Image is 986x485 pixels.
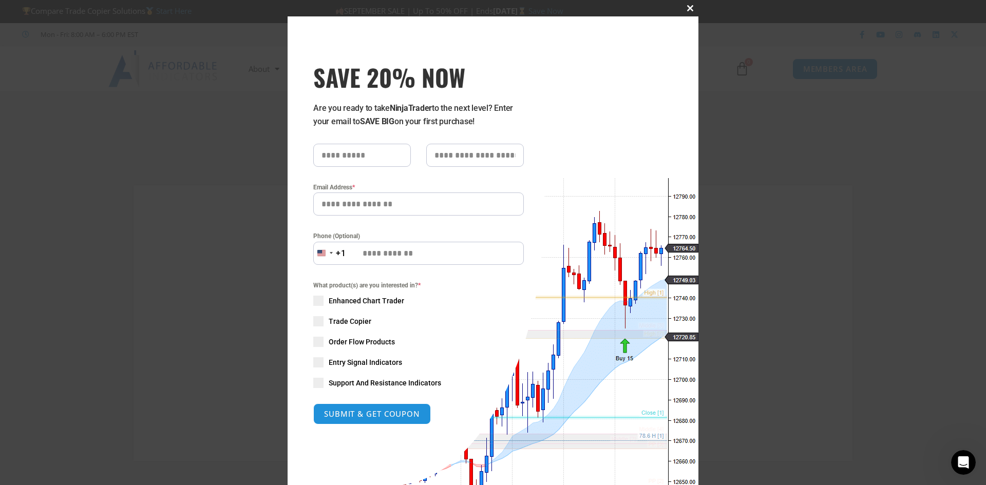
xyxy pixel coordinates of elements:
p: The team can also help [50,13,128,23]
button: Selected country [313,242,346,265]
span: Support And Resistance Indicators [329,378,441,388]
div: ok [172,192,197,215]
div: Close [180,4,199,23]
button: Emoji picker [16,336,24,344]
div: Solomon says… [8,162,197,192]
div: Pawandeep says… [8,304,197,339]
div: Was that helpful? [16,168,79,178]
div: Changes take effect immediately after restart - no need to recreate windows or reload charts. [16,94,189,114]
div: • Locate your downloaded file and click Open [16,38,189,49]
span: Trade Copier [329,316,371,326]
label: Order Flow Products [313,337,524,347]
button: SUBMIT & GET COUPON [313,403,431,424]
img: Profile image for Solomon [29,6,46,22]
label: Enhanced Chart Trader [313,296,524,306]
b: Step 3: Restart NinjaTrader [16,80,127,88]
strong: NinjaTrader [390,103,432,113]
div: [PERSON_NAME] • AI Agent • 2m ago [16,287,131,294]
iframe: Intercom live chat [951,450,976,475]
h1: [PERSON_NAME] [50,5,117,13]
div: For Trade Copier: Version info appears in the top left corner of the Accounts Dashboard. [16,134,189,154]
button: Send a message… [176,332,193,348]
button: go back [7,4,26,24]
b: Check Your Current Version [16,120,128,128]
label: Email Address [313,182,524,192]
label: Entry Signal Indicators [313,357,524,367]
button: Home [161,4,180,24]
div: Glad to hear that helped! If you have any more questions or need further assistance with the Trad... [8,223,168,286]
div: ok [180,199,189,209]
div: thank you [153,310,189,320]
div: Pawandeep says… [8,192,197,223]
h3: SAVE 20% NOW [313,63,524,91]
div: Was that helpful? [8,162,87,184]
button: Upload attachment [49,336,57,344]
strong: SAVE BIG [360,117,394,126]
div: Glad to hear that helped! If you have any more questions or need further assistance with the Trad... [16,229,160,280]
span: Entry Signal Indicators [329,357,402,367]
span: Enhanced Chart Trader [329,296,404,306]
button: Start recording [65,336,73,344]
button: Gif picker [32,336,41,344]
span: What product(s) are you interested in? [313,280,524,290]
textarea: Message… [9,315,197,332]
div: Solomon says… [8,223,197,304]
div: • When prompted to replace existing files, click Yes [16,54,189,74]
p: Are you ready to take to the next level? Enter your email to on your first purchase! [313,102,524,128]
div: thank you [145,304,197,326]
a: Source reference 111284117: [172,146,180,154]
label: Phone (Optional) [313,231,524,241]
label: Support And Resistance Indicators [313,378,524,388]
div: +1 [336,247,346,260]
label: Trade Copier [313,316,524,326]
span: Order Flow Products [329,337,395,347]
